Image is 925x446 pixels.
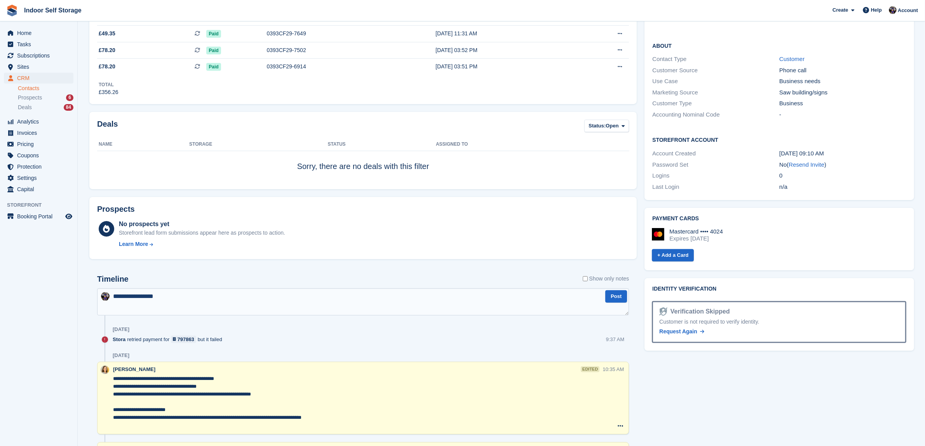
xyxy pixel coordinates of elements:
div: Phone call [779,66,906,75]
div: Customer Source [652,66,779,75]
img: Sandra Pomeroy [889,6,897,14]
a: + Add a Card [652,249,694,262]
div: 84 [64,104,73,111]
a: menu [4,139,73,150]
div: [DATE] 03:51 PM [435,63,575,71]
div: 9:37 AM [606,336,625,343]
span: Invoices [17,127,64,138]
span: £78.20 [99,46,115,54]
span: Account [898,7,918,14]
span: Protection [17,161,64,172]
span: Booking Portal [17,211,64,222]
div: 6 [66,94,73,101]
span: £49.35 [99,30,115,38]
img: Emma Higgins [101,366,109,374]
span: Pricing [17,139,64,150]
span: ( ) [787,161,826,168]
img: Sandra Pomeroy [101,292,110,301]
h2: Storefront Account [652,136,906,143]
div: 0 [779,171,906,180]
label: Show only notes [583,275,629,283]
div: Storefront lead form submissions appear here as prospects to action. [119,229,285,237]
div: [DATE] 11:31 AM [435,30,575,38]
span: Paid [206,30,221,38]
h2: Identity verification [652,286,906,292]
a: menu [4,161,73,172]
span: £78.20 [99,63,115,71]
span: Deals [18,104,32,111]
a: Customer [779,56,805,62]
span: Coupons [17,150,64,161]
div: Marketing Source [652,88,779,97]
span: Analytics [17,116,64,127]
div: Verification Skipped [667,307,730,316]
a: Contacts [18,85,73,92]
div: [DATE] 03:52 PM [435,46,575,54]
span: Status: [589,122,606,130]
input: Show only notes [583,275,588,283]
div: [DATE] [113,326,129,333]
th: Storage [189,138,327,151]
a: menu [4,61,73,72]
span: Storefront [7,201,77,209]
span: Request Again [659,328,697,334]
a: menu [4,50,73,61]
span: Prospects [18,94,42,101]
span: Stora [113,336,125,343]
th: Assigned to [436,138,629,151]
span: [PERSON_NAME] [113,366,155,372]
button: Status: Open [584,120,629,132]
div: Use Case [652,77,779,86]
div: Accounting Nominal Code [652,110,779,119]
a: menu [4,150,73,161]
div: Total [99,81,118,88]
th: Status [328,138,436,151]
a: menu [4,28,73,38]
h2: Prospects [97,205,135,214]
span: Capital [17,184,64,195]
span: Subscriptions [17,50,64,61]
a: menu [4,73,73,84]
span: Sorry, there are no deals with this filter [297,162,429,171]
span: CRM [17,73,64,84]
button: Post [605,290,627,303]
img: Identity Verification Ready [659,307,667,316]
a: 797863 [171,336,196,343]
span: Home [17,28,64,38]
span: Open [606,122,618,130]
div: Account Created [652,149,779,158]
div: Business [779,99,906,108]
th: Name [97,138,189,151]
div: n/a [779,183,906,192]
div: [DATE] 09:10 AM [779,149,906,158]
span: Create [833,6,848,14]
h2: Payment cards [652,216,906,222]
span: Tasks [17,39,64,50]
img: Mastercard Logo [652,228,664,240]
div: 0393CF29-7649 [267,30,403,38]
div: Password Set [652,160,779,169]
div: Learn More [119,240,148,248]
a: menu [4,172,73,183]
img: stora-icon-8386f47178a22dfd0bd8f6a31ec36ba5ce8667c1dd55bd0f319d3a0aa187defe.svg [6,5,18,16]
span: Paid [206,47,221,54]
a: Prospects 6 [18,94,73,102]
div: Contact Type [652,55,779,64]
div: Business needs [779,77,906,86]
div: Saw building/signs [779,88,906,97]
a: menu [4,116,73,127]
a: Learn More [119,240,285,248]
a: Deals 84 [18,103,73,111]
span: Paid [206,63,221,71]
a: Resend Invite [789,161,824,168]
span: Sites [17,61,64,72]
a: menu [4,127,73,138]
div: No [779,160,906,169]
div: 797863 [178,336,194,343]
span: Settings [17,172,64,183]
div: 0393CF29-6914 [267,63,403,71]
a: menu [4,184,73,195]
h2: About [652,42,906,49]
div: 0393CF29-7502 [267,46,403,54]
div: [DATE] [113,352,129,359]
